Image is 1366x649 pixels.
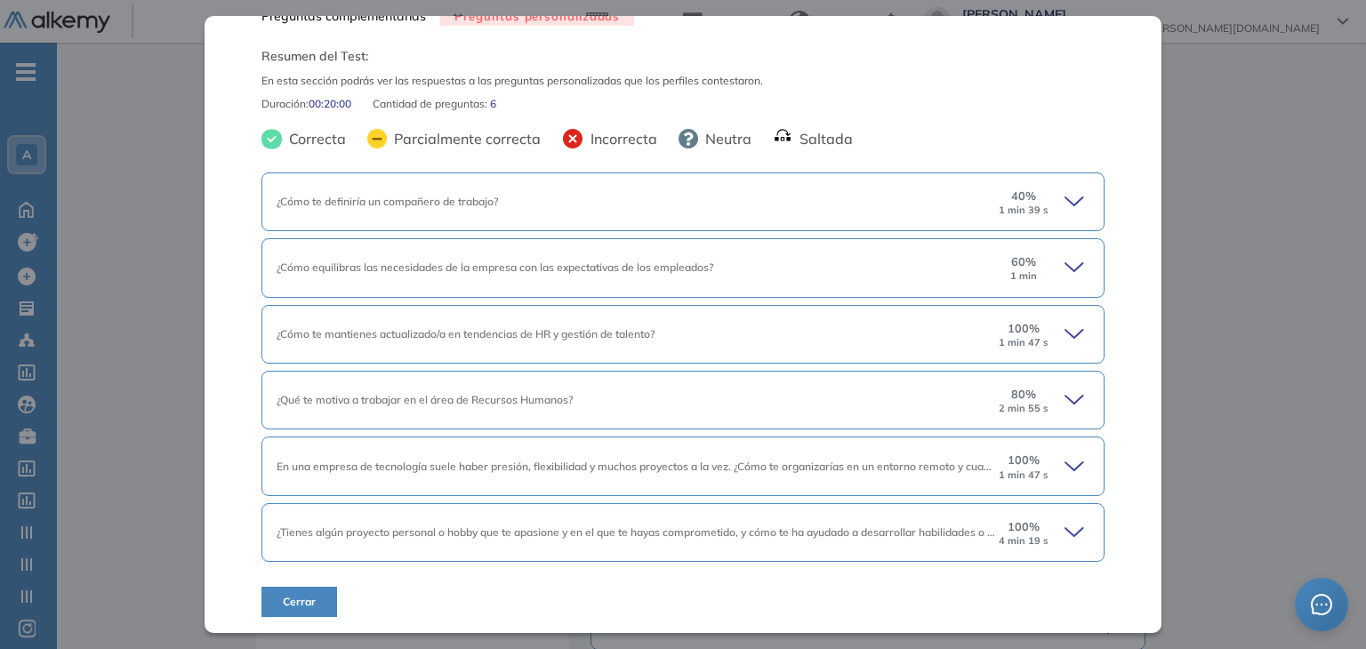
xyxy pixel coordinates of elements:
span: Neutra [698,128,751,149]
span: 100 % [1008,452,1040,469]
span: Preguntas complementarias [261,7,426,26]
small: 1 min 47 s [999,469,1049,481]
span: Correcta [282,128,346,149]
span: 00:20:00 [309,96,351,112]
button: Cerrar [261,587,337,617]
span: ¿Cómo equilibras las necesidades de la empresa con las expectativas de los empleados? [277,260,713,274]
span: ¿Cómo te mantienes actualizado/a en tendencias de HR y gestión de talento? [277,327,655,341]
span: Resumen del Test: [261,47,1104,66]
span: Cerrar [283,594,316,610]
span: ¿Tienes algún proyecto personal o hobby que te apasione y en el que te hayas comprometido, y cómo... [277,525,1193,539]
small: 1 min 47 s [999,337,1049,349]
span: Incorrecta [583,128,657,149]
span: 80 % [1011,386,1036,403]
span: En una empresa de tecnología suele haber presión, flexibilidad y muchos proyectos a la vez. ¿Cómo... [277,460,1113,473]
small: 1 min 39 s [999,204,1049,216]
span: Preguntas personalizadas [440,8,634,27]
span: 6 [490,96,496,112]
span: Cantidad de preguntas: [373,96,490,112]
span: ¿Cómo te definiría un compañero de trabajo? [277,195,498,208]
span: 60 % [1011,253,1036,270]
span: En esta sección podrás ver las respuestas a las preguntas personalizadas que los perfiles contest... [261,73,1104,89]
span: 100 % [1008,320,1040,337]
span: Duración : [261,96,309,112]
small: 2 min 55 s [999,403,1049,414]
small: 4 min 19 s [999,535,1049,547]
span: message [1310,593,1333,616]
small: 1 min [1010,270,1037,282]
span: 100 % [1008,518,1040,535]
span: ¿Qué te motiva a trabajar en el área de Recursos Humanos? [277,393,573,406]
span: Saltada [792,128,853,149]
span: Parcialmente correcta [387,128,541,149]
span: 40 % [1011,188,1036,204]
